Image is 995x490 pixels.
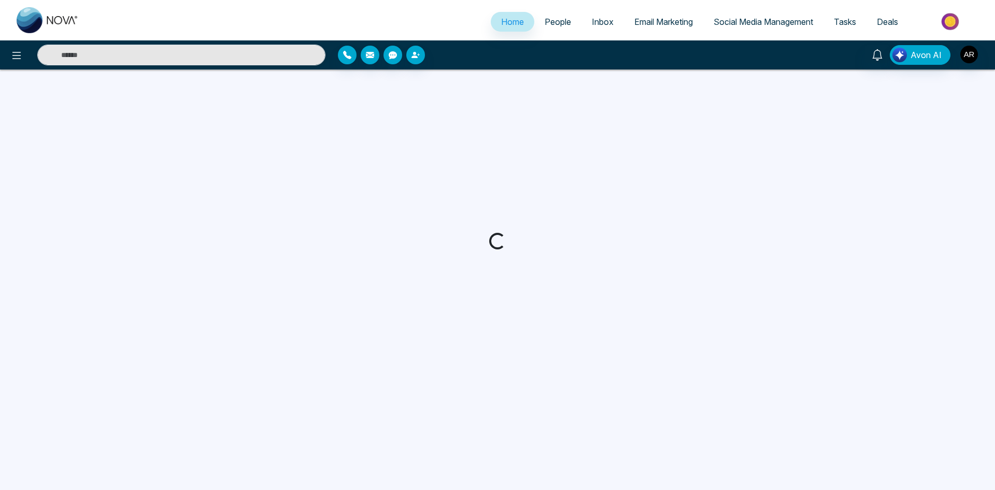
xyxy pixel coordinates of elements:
a: Inbox [581,12,624,32]
button: Avon AI [890,45,950,65]
img: Nova CRM Logo [17,7,79,33]
a: People [534,12,581,32]
span: Email Marketing [634,17,693,27]
img: Lead Flow [892,48,907,62]
span: Inbox [592,17,614,27]
img: User Avatar [960,46,978,63]
span: Social Media Management [714,17,813,27]
a: Email Marketing [624,12,703,32]
a: Tasks [823,12,866,32]
a: Home [491,12,534,32]
span: Deals [877,17,898,27]
span: Home [501,17,524,27]
span: Tasks [834,17,856,27]
a: Social Media Management [703,12,823,32]
span: People [545,17,571,27]
a: Deals [866,12,908,32]
span: Avon AI [911,49,942,61]
img: Market-place.gif [914,10,989,33]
